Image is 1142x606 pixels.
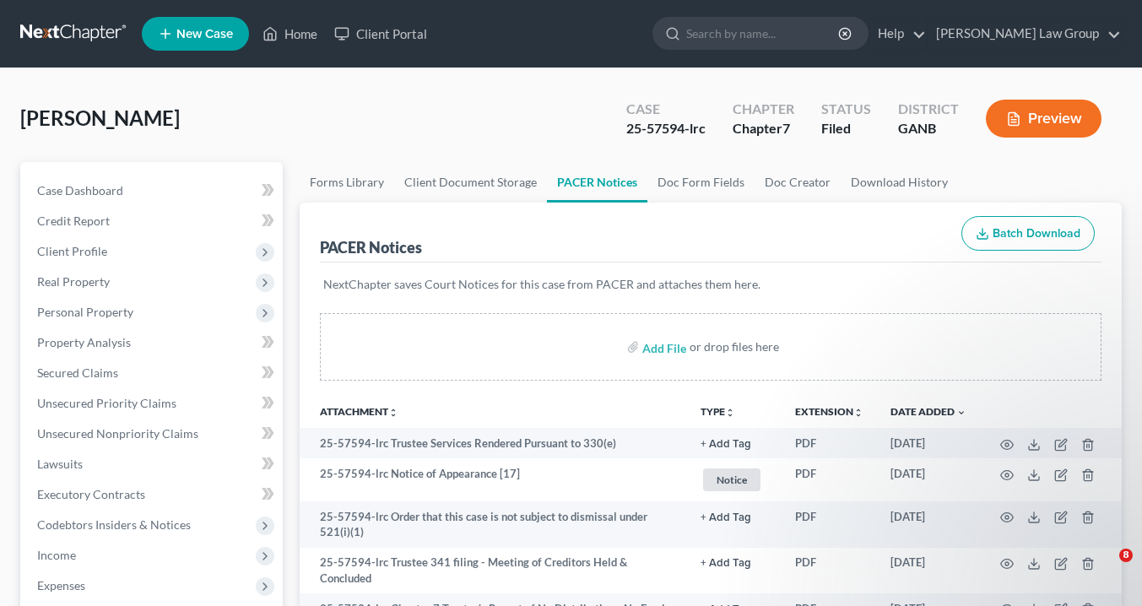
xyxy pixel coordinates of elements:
[877,428,980,458] td: [DATE]
[24,327,283,358] a: Property Analysis
[853,408,863,418] i: unfold_more
[701,466,768,494] a: Notice
[841,162,958,203] a: Download History
[782,458,877,501] td: PDF
[733,119,794,138] div: Chapter
[701,436,768,452] a: + Add Tag
[24,206,283,236] a: Credit Report
[1119,549,1133,562] span: 8
[547,162,647,203] a: PACER Notices
[686,18,841,49] input: Search by name...
[782,501,877,548] td: PDF
[394,162,547,203] a: Client Document Storage
[323,276,1098,293] p: NextChapter saves Court Notices for this case from PACER and attaches them here.
[795,405,863,418] a: Extensionunfold_more
[37,578,85,592] span: Expenses
[701,509,768,525] a: + Add Tag
[254,19,326,49] a: Home
[703,468,760,491] span: Notice
[326,19,436,49] a: Client Portal
[928,19,1121,49] a: [PERSON_NAME] Law Group
[701,512,751,523] button: + Add Tag
[898,119,959,138] div: GANB
[37,183,123,197] span: Case Dashboard
[782,548,877,594] td: PDF
[37,396,176,410] span: Unsecured Priority Claims
[388,408,398,418] i: unfold_more
[725,408,735,418] i: unfold_more
[821,100,871,119] div: Status
[37,335,131,349] span: Property Analysis
[320,237,422,257] div: PACER Notices
[37,548,76,562] span: Income
[37,274,110,289] span: Real Property
[300,501,687,548] td: 25-57594-lrc Order that this case is not subject to dismissal under 521(i)(1)
[20,106,180,130] span: [PERSON_NAME]
[37,214,110,228] span: Credit Report
[877,548,980,594] td: [DATE]
[869,19,926,49] a: Help
[701,407,735,418] button: TYPEunfold_more
[986,100,1101,138] button: Preview
[300,428,687,458] td: 25-57594-lrc Trustee Services Rendered Pursuant to 330(e)
[890,405,966,418] a: Date Added expand_more
[300,548,687,594] td: 25-57594-lrc Trustee 341 filing - Meeting of Creditors Held & Concluded
[961,216,1095,252] button: Batch Download
[176,28,233,41] span: New Case
[626,119,706,138] div: 25-57594-lrc
[300,458,687,501] td: 25-57594-lrc Notice of Appearance [17]
[626,100,706,119] div: Case
[24,449,283,479] a: Lawsuits
[37,244,107,258] span: Client Profile
[24,358,283,388] a: Secured Claims
[993,226,1080,241] span: Batch Download
[956,408,966,418] i: expand_more
[733,100,794,119] div: Chapter
[755,162,841,203] a: Doc Creator
[647,162,755,203] a: Doc Form Fields
[690,338,779,355] div: or drop files here
[320,405,398,418] a: Attachmentunfold_more
[37,365,118,380] span: Secured Claims
[24,479,283,510] a: Executory Contracts
[821,119,871,138] div: Filed
[24,419,283,449] a: Unsecured Nonpriority Claims
[37,457,83,471] span: Lawsuits
[782,428,877,458] td: PDF
[300,162,394,203] a: Forms Library
[782,120,790,136] span: 7
[701,439,751,450] button: + Add Tag
[1085,549,1125,589] iframe: Intercom live chat
[37,305,133,319] span: Personal Property
[37,426,198,441] span: Unsecured Nonpriority Claims
[37,517,191,532] span: Codebtors Insiders & Notices
[37,487,145,501] span: Executory Contracts
[701,558,751,569] button: + Add Tag
[701,555,768,571] a: + Add Tag
[24,388,283,419] a: Unsecured Priority Claims
[24,176,283,206] a: Case Dashboard
[898,100,959,119] div: District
